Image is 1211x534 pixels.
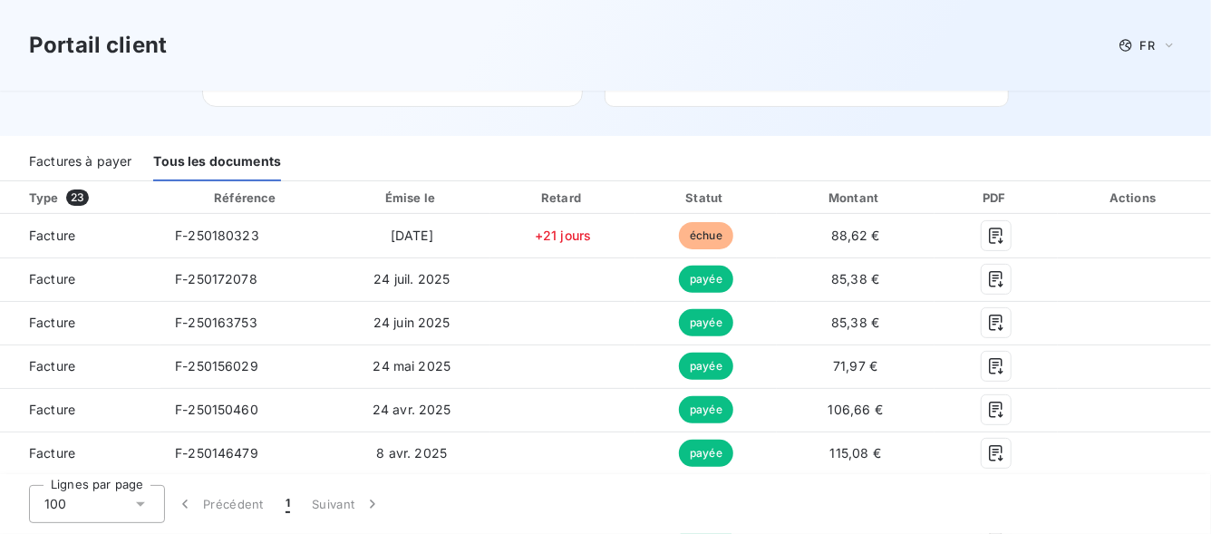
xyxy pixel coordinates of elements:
span: F-250156029 [175,358,258,374]
span: échue [679,222,733,249]
span: FR [1140,38,1155,53]
span: 85,38 € [831,315,879,330]
span: payée [679,309,733,336]
div: Actions [1061,189,1207,207]
div: Tous les documents [153,143,281,181]
span: payée [679,353,733,380]
div: Référence [214,190,276,205]
span: 8 avr. 2025 [377,445,448,461]
span: payée [679,266,733,293]
span: 24 avr. 2025 [373,402,451,417]
span: Facture [15,401,146,419]
span: Facture [15,444,146,462]
span: 23 [66,189,89,206]
div: PDF [938,189,1055,207]
div: Montant [780,189,931,207]
span: 100 [44,495,66,513]
button: 1 [275,485,301,523]
span: [DATE] [391,228,433,243]
span: Facture [15,357,146,375]
span: 106,66 € [828,402,883,417]
h3: Portail client [29,29,167,62]
span: 24 juil. 2025 [373,271,450,286]
div: Type [18,189,157,207]
div: Factures à payer [29,143,131,181]
span: Facture [15,227,146,245]
span: 24 mai 2025 [373,358,451,374]
span: Facture [15,314,146,332]
span: F-250180323 [175,228,259,243]
button: Précédent [165,485,275,523]
span: payée [679,440,733,467]
span: 85,38 € [831,271,879,286]
div: Statut [639,189,773,207]
span: +21 jours [535,228,591,243]
span: 71,97 € [833,358,877,374]
span: F-250146479 [175,445,258,461]
span: F-250172078 [175,271,257,286]
span: 115,08 € [830,445,881,461]
button: Suivant [301,485,392,523]
span: Facture [15,270,146,288]
div: Émise le [336,189,487,207]
span: F-250150460 [175,402,258,417]
span: F-250163753 [175,315,257,330]
div: Retard [494,189,632,207]
span: 24 juin 2025 [373,315,450,330]
span: payée [679,396,733,423]
span: 1 [286,495,290,513]
span: 88,62 € [831,228,880,243]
